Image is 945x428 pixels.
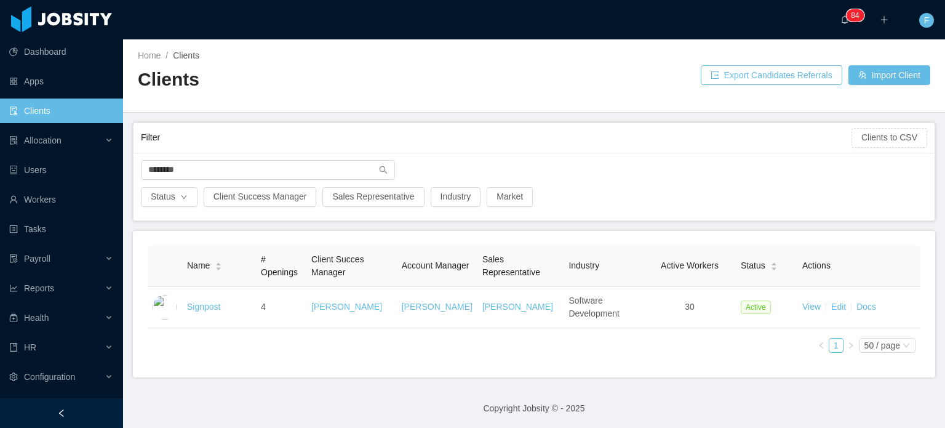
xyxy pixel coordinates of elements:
[770,260,778,269] div: Sort
[856,302,876,312] a: Docs
[903,342,910,350] i: icon: down
[9,99,113,123] a: icon: auditClients
[24,283,54,293] span: Reports
[741,259,765,272] span: Status
[9,217,113,241] a: icon: profileTasks
[24,313,49,323] span: Health
[379,166,388,174] i: icon: search
[24,135,62,145] span: Allocation
[829,338,843,353] li: 1
[851,9,855,22] p: 8
[802,260,831,270] span: Actions
[9,343,18,352] i: icon: book
[141,126,851,149] div: Filter
[24,372,75,382] span: Configuration
[843,338,858,353] li: Next Page
[814,338,829,353] li: Previous Page
[568,260,599,270] span: Industry
[829,339,843,352] a: 1
[851,128,927,148] button: Clients to CSV
[138,67,534,92] h2: Clients
[880,15,888,24] i: icon: plus
[818,342,825,349] i: icon: left
[9,136,18,145] i: icon: solution
[141,187,197,207] button: Statusicon: down
[322,187,424,207] button: Sales Representative
[9,69,113,94] a: icon: appstoreApps
[924,13,930,28] span: F
[846,9,864,22] sup: 84
[487,187,533,207] button: Market
[840,15,849,24] i: icon: bell
[173,50,199,60] span: Clients
[187,302,220,312] a: Signpost
[9,313,18,322] i: icon: medicine-box
[802,302,821,312] a: View
[9,158,113,182] a: icon: robotUsers
[261,302,266,312] span: 4
[847,342,855,349] i: icon: right
[261,254,298,277] span: # Openings
[402,260,469,270] span: Account Manager
[770,261,777,265] i: icon: caret-up
[661,260,719,270] span: Active Workers
[138,50,161,60] a: Home
[482,302,553,312] a: [PERSON_NAME]
[9,284,18,293] i: icon: line-chart
[24,254,50,264] span: Payroll
[701,65,842,85] button: icon: exportExport Candidates Referrals
[431,187,481,207] button: Industry
[741,301,771,314] span: Active
[831,302,846,312] a: Edit
[24,342,36,352] span: HR
[9,254,18,263] i: icon: file-protect
[9,187,113,212] a: icon: userWorkers
[864,339,900,352] div: 50 / page
[165,50,168,60] span: /
[770,265,777,269] i: icon: caret-down
[848,65,930,85] button: icon: usergroup-addImport Client
[9,373,18,381] i: icon: setting
[215,265,222,269] i: icon: caret-down
[855,9,859,22] p: 4
[568,296,620,318] span: Software Development
[215,261,222,265] i: icon: caret-up
[482,254,540,277] span: Sales Representative
[644,287,736,328] td: 30
[311,302,382,312] a: [PERSON_NAME]
[402,302,472,312] a: [PERSON_NAME]
[9,39,113,64] a: icon: pie-chartDashboard
[187,259,210,272] span: Name
[204,187,317,207] button: Client Success Manager
[215,260,222,269] div: Sort
[311,254,364,277] span: Client Succes Manager
[153,295,177,320] img: b9463590-da47-11e9-bf70-4be58c1a47b4_5e62a497af258-400w.png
